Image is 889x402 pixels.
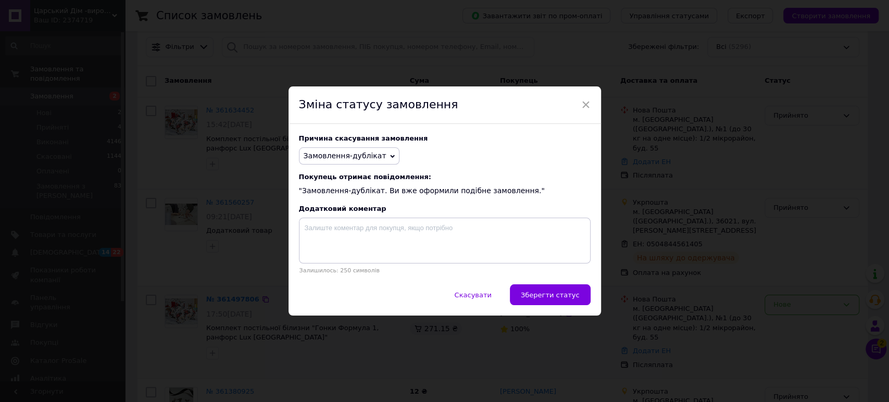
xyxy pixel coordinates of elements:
div: Причина скасування замовлення [299,134,591,142]
div: "Замовлення-дублікат. Ви вже оформили подібне замовлення." [299,173,591,196]
button: Зберегти статус [510,284,591,305]
div: Додатковий коментар [299,205,591,212]
span: Замовлення-дублікат [304,152,386,160]
p: Залишилось: 250 символів [299,267,591,274]
div: Зміна статусу замовлення [289,86,601,124]
span: Скасувати [454,291,491,299]
span: × [581,96,591,114]
span: Покупець отримає повідомлення: [299,173,591,181]
button: Скасувати [443,284,502,305]
span: Зберегти статус [521,291,580,299]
